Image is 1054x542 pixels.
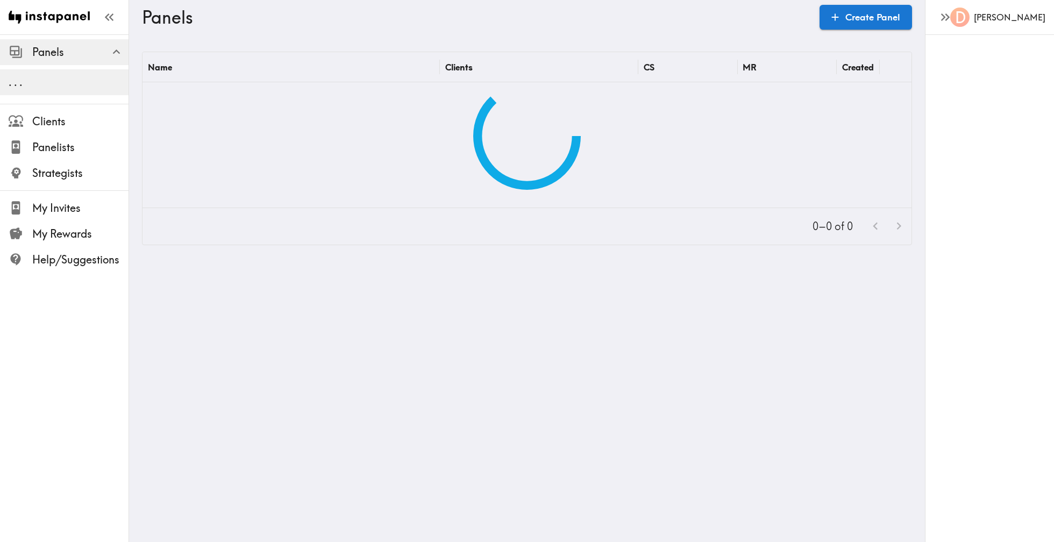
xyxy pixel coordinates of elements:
span: Clients [32,114,129,129]
div: Name [148,62,172,73]
div: Clients [445,62,473,73]
span: . [19,75,23,89]
span: . [14,75,17,89]
span: Panels [32,45,129,60]
span: Help/Suggestions [32,252,129,267]
h6: [PERSON_NAME] [974,11,1045,23]
p: 0–0 of 0 [813,219,853,234]
span: . [9,75,12,89]
div: Created [842,62,874,73]
span: My Rewards [32,226,129,241]
a: Create Panel [820,5,912,30]
span: D [955,8,966,27]
h3: Panels [142,7,811,27]
span: Panelists [32,140,129,155]
div: MR [743,62,757,73]
span: My Invites [32,201,129,216]
div: CS [644,62,654,73]
span: Strategists [32,166,129,181]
